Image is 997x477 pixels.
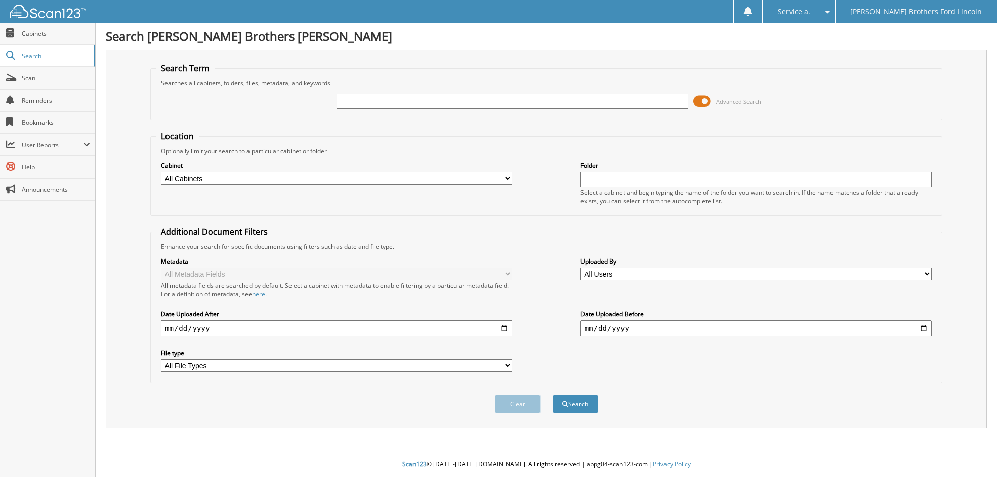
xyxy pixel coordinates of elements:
span: Reminders [22,96,90,105]
label: File type [161,349,512,357]
button: Clear [495,395,541,413]
span: Announcements [22,185,90,194]
span: Advanced Search [716,98,761,105]
label: Uploaded By [580,257,932,266]
span: Cabinets [22,29,90,38]
div: All metadata fields are searched by default. Select a cabinet with metadata to enable filtering b... [161,281,512,298]
label: Date Uploaded After [161,310,512,318]
span: [PERSON_NAME] Brothers Ford Lincoln [850,9,982,15]
label: Folder [580,161,932,170]
label: Cabinet [161,161,512,170]
a: here [252,290,265,298]
legend: Additional Document Filters [156,226,273,237]
legend: Search Term [156,63,215,74]
label: Date Uploaded Before [580,310,932,318]
span: Service a. [778,9,810,15]
img: scan123-logo-white.svg [10,5,86,18]
input: end [580,320,932,336]
label: Metadata [161,257,512,266]
div: Searches all cabinets, folders, files, metadata, and keywords [156,79,937,88]
span: Bookmarks [22,118,90,127]
span: Scan [22,74,90,82]
div: Enhance your search for specific documents using filters such as date and file type. [156,242,937,251]
input: start [161,320,512,336]
span: Search [22,52,89,60]
span: Scan123 [402,460,427,468]
h1: Search [PERSON_NAME] Brothers [PERSON_NAME] [106,28,987,45]
legend: Location [156,131,199,142]
span: Help [22,163,90,171]
button: Search [553,395,598,413]
span: User Reports [22,141,83,149]
div: Select a cabinet and begin typing the name of the folder you want to search in. If the name match... [580,188,932,205]
div: Optionally limit your search to a particular cabinet or folder [156,147,937,155]
div: © [DATE]-[DATE] [DOMAIN_NAME]. All rights reserved | appg04-scan123-com | [96,452,997,477]
a: Privacy Policy [653,460,691,468]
